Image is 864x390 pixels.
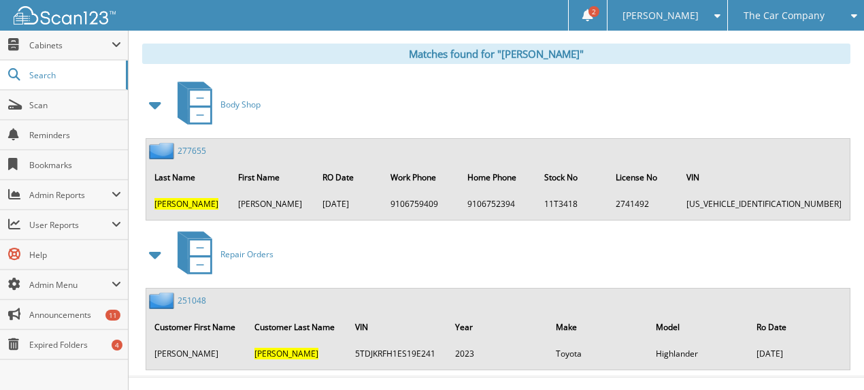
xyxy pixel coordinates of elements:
th: First Name [231,163,314,191]
td: [DATE] [316,193,382,215]
td: Highlander [649,342,748,365]
span: [PERSON_NAME] [622,12,699,20]
th: Stock No [537,163,607,191]
span: Body Shop [220,99,261,110]
div: Matches found for "[PERSON_NAME]" [142,44,850,64]
span: The Car Company [744,12,825,20]
img: folder2.png [149,142,178,159]
span: User Reports [29,219,112,231]
td: 9106752394 [461,193,536,215]
th: VIN [680,163,848,191]
span: Scan [29,99,121,111]
span: Bookmarks [29,159,121,171]
div: 11 [105,310,120,321]
img: scan123-logo-white.svg [14,6,116,25]
td: Toyota [549,342,648,365]
th: VIN [348,313,447,341]
th: Home Phone [461,163,536,191]
th: License No [609,163,678,191]
span: Cabinets [29,39,112,51]
span: Admin Menu [29,279,112,291]
td: 2023 [448,342,547,365]
th: Customer First Name [148,313,246,341]
th: Make [549,313,648,341]
a: 251048 [178,295,206,306]
a: Body Shop [169,78,261,131]
th: Work Phone [384,163,459,191]
a: 277655 [178,145,206,157]
span: 2 [588,6,599,17]
th: Year [448,313,547,341]
th: Model [649,313,748,341]
span: Expired Folders [29,339,121,351]
th: Customer Last Name [248,313,346,341]
span: Announcements [29,309,121,321]
iframe: Chat Widget [796,325,864,390]
span: Help [29,249,121,261]
td: 2741492 [609,193,678,215]
span: Repair Orders [220,248,273,260]
th: Last Name [148,163,230,191]
th: Ro Date [750,313,848,341]
td: [US_VEHICLE_IDENTIFICATION_NUMBER] [680,193,848,215]
span: [PERSON_NAME] [154,198,218,210]
div: 4 [112,340,122,351]
td: 11T3418 [537,193,607,215]
span: [PERSON_NAME] [254,348,318,359]
img: folder2.png [149,292,178,309]
td: [DATE] [750,342,848,365]
td: [PERSON_NAME] [148,342,246,365]
td: [PERSON_NAME] [231,193,314,215]
td: 9106759409 [384,193,459,215]
a: Repair Orders [169,227,273,281]
td: 5TDJKRFH1ES19E241 [348,342,447,365]
span: Admin Reports [29,189,112,201]
span: Search [29,69,119,81]
th: RO Date [316,163,382,191]
span: Reminders [29,129,121,141]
